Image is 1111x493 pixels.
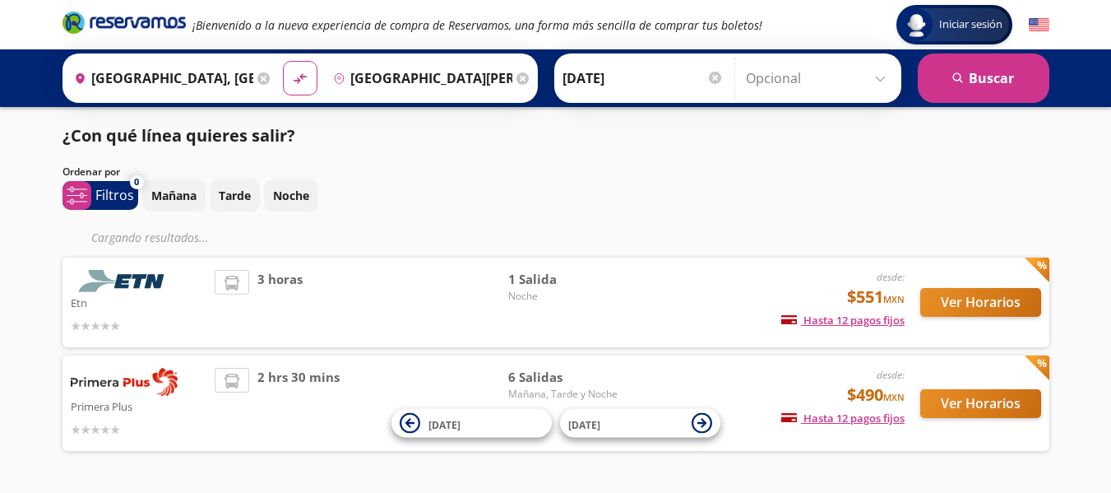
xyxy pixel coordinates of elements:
p: Noche [273,187,309,204]
button: English [1029,15,1049,35]
p: Etn [71,292,207,312]
span: [DATE] [568,417,600,431]
span: [DATE] [428,417,461,431]
img: Primera Plus [71,368,178,396]
span: Iniciar sesión [933,16,1009,33]
em: desde: [877,368,905,382]
p: Ordenar por [62,165,120,179]
span: $490 [847,383,905,407]
span: Noche [508,289,623,304]
button: Mañana [142,179,206,212]
p: Filtros [95,185,134,205]
i: Brand Logo [62,10,186,35]
button: Ver Horarios [920,389,1041,418]
span: 3 horas [257,270,303,335]
button: [DATE] [560,409,720,438]
small: MXN [883,293,905,305]
span: Hasta 12 pagos fijos [781,411,905,426]
input: Buscar Origen [67,58,253,99]
em: desde: [877,270,905,284]
span: Hasta 12 pagos fijos [781,313,905,328]
a: Brand Logo [62,10,186,40]
input: Buscar Destino [326,58,512,99]
button: Buscar [918,53,1049,103]
p: Mañana [151,187,197,204]
span: 2 hrs 30 mins [257,368,340,439]
input: Elegir Fecha [562,58,724,99]
em: Cargando resultados ... [91,230,209,245]
button: [DATE] [391,409,552,438]
span: $551 [847,285,905,309]
p: Primera Plus [71,396,207,416]
p: ¿Con qué línea quieres salir? [62,123,295,148]
button: Ver Horarios [920,288,1041,317]
span: 0 [134,175,139,189]
p: Tarde [219,187,251,204]
span: 1 Salida [508,270,623,289]
em: ¡Bienvenido a la nueva experiencia de compra de Reservamos, una forma más sencilla de comprar tus... [192,17,762,33]
input: Opcional [746,58,893,99]
button: Noche [264,179,318,212]
button: 0Filtros [62,181,138,210]
img: Etn [71,270,178,292]
button: Tarde [210,179,260,212]
span: 6 Salidas [508,368,623,387]
span: Mañana, Tarde y Noche [508,387,623,402]
small: MXN [883,391,905,403]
